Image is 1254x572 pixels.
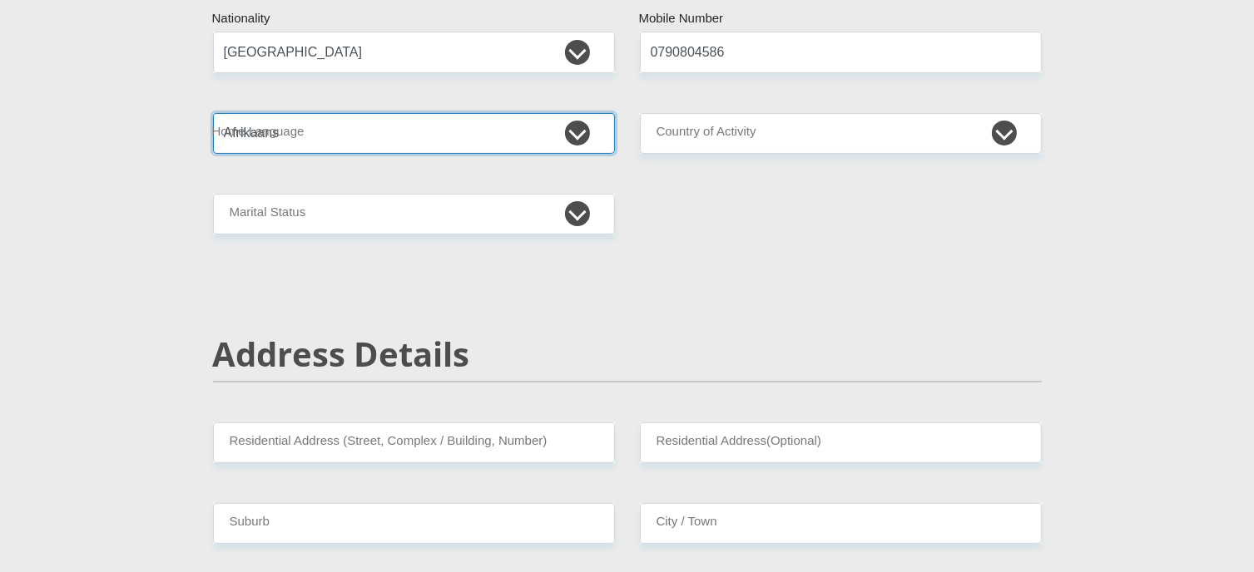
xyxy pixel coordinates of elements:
[640,503,1042,544] input: City
[213,422,615,463] input: Valid residential address
[213,334,1042,374] h2: Address Details
[640,32,1042,72] input: Contact Number
[213,503,615,544] input: Suburb
[640,422,1042,463] input: Address line 2 (Optional)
